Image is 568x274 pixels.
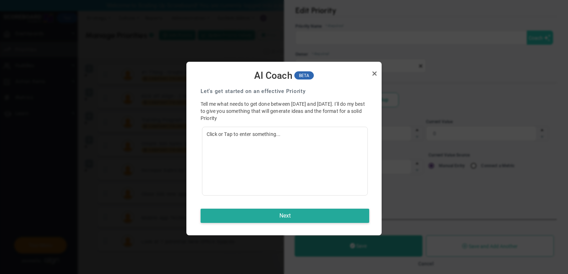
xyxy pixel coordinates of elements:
div: Click or Tap to enter something... [202,127,368,196]
span: BETA [294,71,314,80]
h3: Let's get started on an effective Priority [201,88,369,95]
a: Close [370,69,379,78]
p: Tell me what needs to get done between [DATE] and [DATE]. I'll do my best to give you something t... [201,100,369,122]
button: Next [201,209,369,223]
span: AI Coach [254,70,293,82]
